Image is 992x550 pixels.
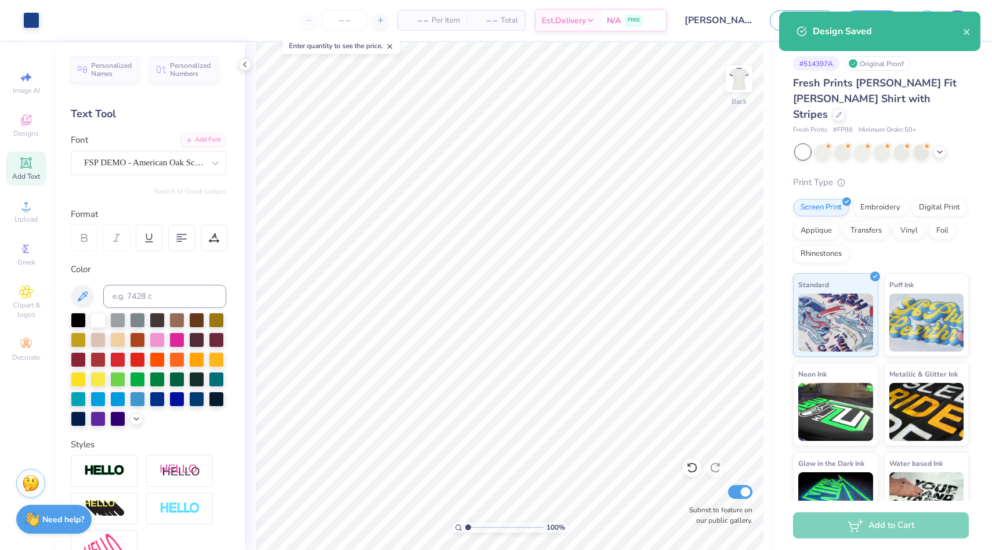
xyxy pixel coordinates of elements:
span: Image AI [13,86,40,95]
span: Est. Delivery [542,15,586,27]
span: Total [501,15,518,27]
span: Water based Ink [889,457,943,469]
input: Untitled Design [676,9,761,32]
div: # 514397A [793,56,839,71]
span: Minimum Order: 50 + [859,125,917,135]
span: Per Item [432,15,460,27]
img: Shadow [160,464,200,478]
div: Transfers [843,222,889,240]
div: Rhinestones [793,245,849,263]
span: # FP98 [833,125,853,135]
img: Neon Ink [798,383,873,441]
input: – – [322,10,367,31]
div: Embroidery [853,199,908,216]
img: Puff Ink [889,294,964,352]
input: e.g. 7428 c [103,285,226,308]
span: N/A [607,15,621,27]
span: Fresh Prints [PERSON_NAME] Fit [PERSON_NAME] Shirt with Stripes [793,76,957,121]
strong: Need help? [42,514,84,525]
span: Decorate [12,353,40,362]
img: Negative Space [160,502,200,515]
img: Standard [798,294,873,352]
img: Glow in the Dark Ink [798,472,873,530]
img: 3d Illusion [84,500,125,518]
span: Designs [13,129,39,138]
button: Save as [770,10,836,31]
div: Applique [793,222,839,240]
span: Neon Ink [798,368,827,380]
span: FREE [628,16,640,24]
img: Metallic & Glitter Ink [889,383,964,441]
img: Back [727,67,751,91]
div: Format [71,208,227,221]
button: Switch to Greek Letters [154,187,226,196]
div: Vinyl [893,222,925,240]
div: Color [71,263,226,276]
div: Screen Print [793,199,849,216]
div: Design Saved [813,24,963,38]
img: Stroke [84,464,125,477]
span: Add Text [12,172,40,181]
label: Submit to feature on our public gallery. [683,505,752,526]
span: Puff Ink [889,278,914,291]
span: Fresh Prints [793,125,827,135]
span: 100 % [546,522,565,533]
span: Upload [15,215,38,224]
img: Water based Ink [889,472,964,530]
div: Add Font [180,133,226,147]
div: Enter quantity to see the price. [283,38,400,54]
span: Personalized Numbers [170,61,211,78]
div: Digital Print [911,199,968,216]
span: Clipart & logos [6,301,46,319]
div: Back [732,96,747,107]
span: – – [405,15,428,27]
span: Glow in the Dark Ink [798,457,864,469]
div: Text Tool [71,106,226,122]
span: Standard [798,278,829,291]
label: Font [71,133,88,147]
div: Original Proof [845,56,910,71]
span: Personalized Names [91,61,132,78]
span: Greek [17,258,35,267]
div: Foil [929,222,956,240]
span: Metallic & Glitter Ink [889,368,958,380]
div: Styles [71,438,226,451]
button: close [963,24,971,38]
div: Print Type [793,176,969,189]
span: – – [474,15,497,27]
